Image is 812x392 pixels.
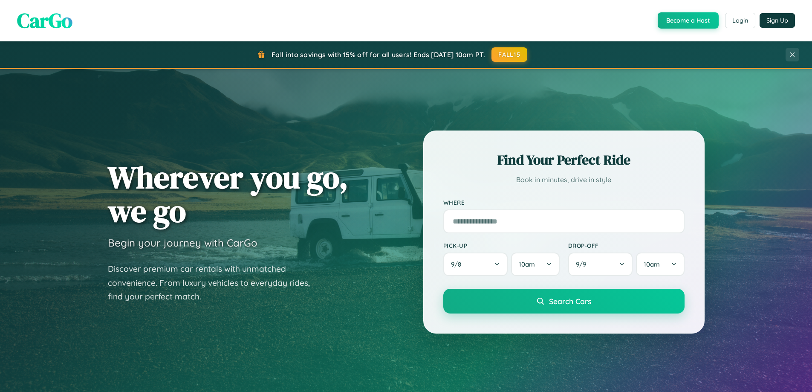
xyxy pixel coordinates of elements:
[568,242,685,249] label: Drop-off
[108,262,321,304] p: Discover premium car rentals with unmatched convenience. From luxury vehicles to everyday rides, ...
[725,13,755,28] button: Login
[108,236,257,249] h3: Begin your journey with CarGo
[451,260,465,268] span: 9 / 8
[443,174,685,186] p: Book in minutes, drive in style
[108,160,348,228] h1: Wherever you go, we go
[17,6,72,35] span: CarGo
[443,199,685,206] label: Where
[636,253,684,276] button: 10am
[443,151,685,169] h2: Find Your Perfect Ride
[511,253,559,276] button: 10am
[491,47,527,62] button: FALL15
[443,289,685,314] button: Search Cars
[443,242,560,249] label: Pick-up
[443,253,508,276] button: 9/8
[658,12,719,29] button: Become a Host
[644,260,660,268] span: 10am
[519,260,535,268] span: 10am
[272,50,485,59] span: Fall into savings with 15% off for all users! Ends [DATE] 10am PT.
[576,260,590,268] span: 9 / 9
[760,13,795,28] button: Sign Up
[568,253,633,276] button: 9/9
[549,296,591,306] span: Search Cars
